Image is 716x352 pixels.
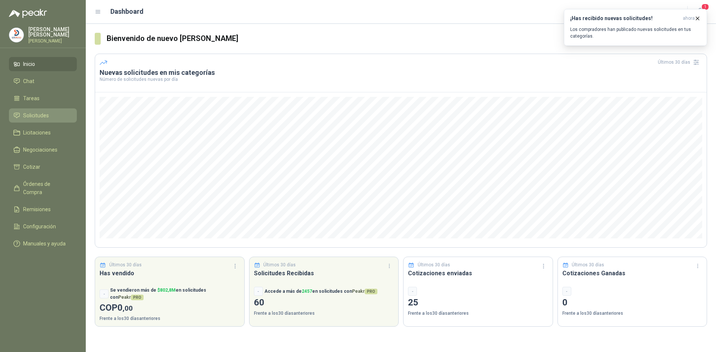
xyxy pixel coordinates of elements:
[100,77,702,82] p: Número de solicitudes nuevas por día
[263,261,296,269] p: Últimos 30 días
[562,287,571,296] div: -
[118,295,144,300] span: Peakr
[9,57,77,71] a: Inicio
[23,180,70,196] span: Órdenes de Compra
[100,315,240,322] p: Frente a los 30 días anteriores
[572,261,604,269] p: Últimos 30 días
[117,302,133,313] span: 0
[570,26,701,39] p: Los compradores han publicado nuevas solicitudes en tus categorías.
[23,163,40,171] span: Cotizar
[562,269,703,278] h3: Cotizaciones Ganadas
[570,15,680,22] h3: ¡Has recibido nuevas solicitudes!
[254,310,394,317] p: Frente a los 30 días anteriores
[28,39,77,43] p: [PERSON_NAME]
[658,56,702,68] div: Últimos 30 días
[9,143,77,157] a: Negociaciones
[408,310,548,317] p: Frente a los 30 días anteriores
[23,222,56,231] span: Configuración
[23,94,40,102] span: Tareas
[9,126,77,140] a: Licitaciones
[408,287,417,296] div: -
[9,108,77,123] a: Solicitudes
[23,205,51,213] span: Remisiones
[418,261,450,269] p: Últimos 30 días
[694,5,707,19] button: 1
[564,9,707,46] button: ¡Has recibido nuevas solicitudes!ahora Los compradores han publicado nuevas solicitudes en tus ca...
[9,237,77,251] a: Manuales y ayuda
[264,288,377,295] p: Accede a más de en solicitudes con
[302,289,312,294] span: 2457
[100,301,240,315] p: COP
[683,15,695,22] span: ahora
[408,269,548,278] h3: Cotizaciones enviadas
[100,269,240,278] h3: Has vendido
[701,3,709,10] span: 1
[110,6,144,17] h1: Dashboard
[9,91,77,105] a: Tareas
[254,269,394,278] h3: Solicitudes Recibidas
[365,289,377,294] span: PRO
[9,177,77,199] a: Órdenes de Compra
[9,74,77,88] a: Chat
[23,111,49,120] span: Solicitudes
[562,310,703,317] p: Frente a los 30 días anteriores
[23,60,35,68] span: Inicio
[28,27,77,37] p: [PERSON_NAME] [PERSON_NAME]
[131,295,144,300] span: PRO
[23,77,34,85] span: Chat
[100,68,702,77] h3: Nuevas solicitudes en mis categorías
[23,240,66,248] span: Manuales y ayuda
[562,296,703,310] p: 0
[100,289,109,298] div: -
[254,296,394,310] p: 60
[107,33,707,44] h3: Bienvenido de nuevo [PERSON_NAME]
[157,288,176,293] span: $ 802,8M
[9,219,77,234] a: Configuración
[352,289,377,294] span: Peakr
[110,287,240,301] p: Se vendieron más de en solicitudes con
[109,261,142,269] p: Últimos 30 días
[254,287,263,296] div: -
[408,296,548,310] p: 25
[9,28,23,42] img: Company Logo
[23,146,57,154] span: Negociaciones
[123,304,133,313] span: ,00
[23,129,51,137] span: Licitaciones
[9,160,77,174] a: Cotizar
[9,202,77,216] a: Remisiones
[9,9,47,18] img: Logo peakr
